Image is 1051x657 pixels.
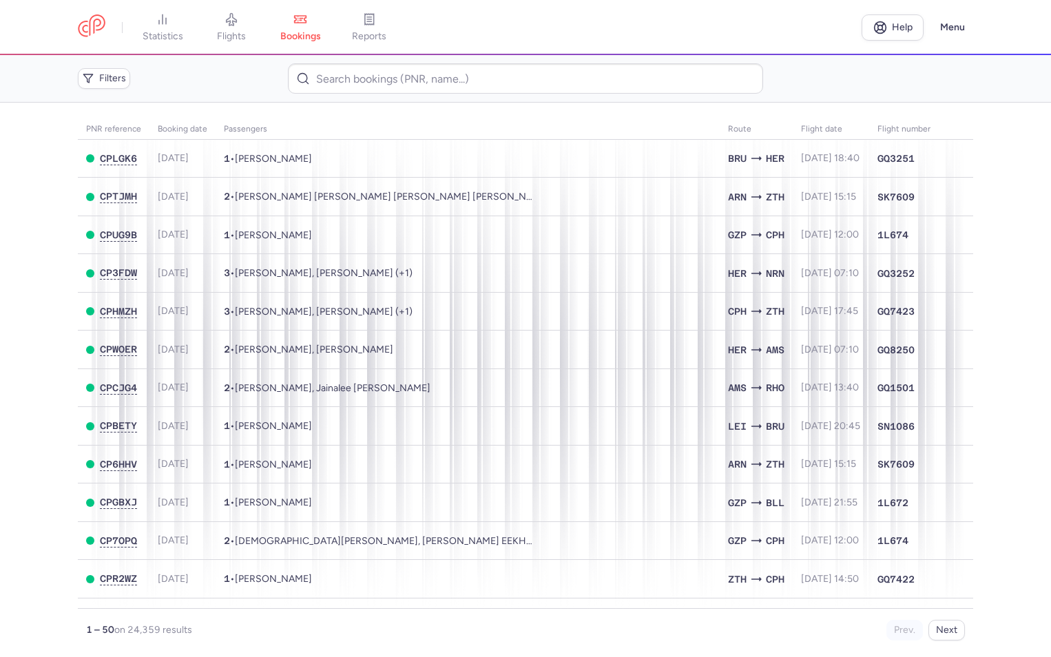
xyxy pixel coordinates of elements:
button: CPHMZH [100,306,137,317]
span: CPCJG4 [100,382,137,393]
span: AMS [728,380,747,395]
span: 2 [224,191,230,202]
span: CPGBXJ [100,497,137,508]
a: bookings [266,12,335,43]
span: ZTH [766,304,784,319]
span: 1L672 [877,496,908,510]
span: 2 [224,344,230,355]
button: CP3FDW [100,267,137,279]
th: flight date [793,119,869,140]
span: ARN [728,457,747,472]
span: [DATE] 14:50 [801,573,859,585]
span: [DATE] 13:40 [801,382,859,393]
span: Malene LEMANN, Nikolaj Lemann MADSEN, Julie Clara Moller DAVIDSEN [235,306,413,317]
th: Booking date [149,119,216,140]
span: [DATE] [158,305,189,317]
span: GQ8250 [877,343,915,357]
span: reports [352,30,386,43]
a: CitizenPlane red outlined logo [78,14,105,40]
span: GZP [728,227,747,242]
span: CPH [766,533,784,548]
button: Filters [78,68,130,89]
button: CPR2WZ [100,573,137,585]
span: Nesrin DALLOUL [235,497,312,508]
span: [DATE] 18:40 [801,152,860,164]
input: Search bookings (PNR, name...) [288,63,762,94]
button: CPWOER [100,344,137,355]
button: Menu [932,14,973,41]
span: • [224,191,534,202]
span: CPUG9B [100,229,137,240]
span: CP7OPQ [100,535,137,546]
span: [DATE] [158,344,189,355]
span: GQ7423 [877,304,915,318]
span: • [224,573,312,585]
span: ZTH [766,189,784,205]
span: [DATE] 15:15 [801,191,856,202]
span: [DATE] [158,152,189,164]
span: CPH [766,227,784,242]
span: Filters [99,73,126,84]
a: Help [862,14,924,41]
span: ZTH [766,457,784,472]
a: flights [197,12,266,43]
th: Flight number [869,119,939,140]
span: 2 [224,535,230,546]
span: CPH [728,304,747,319]
span: BRU [728,151,747,166]
span: [DATE] [158,382,189,393]
span: 1 [224,459,230,470]
span: Victoria Inga Lilian AMBROSSI LUNDBLAD, Sebastian Mathias AMBROSSI LUNDBLAD [235,191,550,202]
span: • [224,535,534,547]
span: Help [892,22,913,32]
a: statistics [128,12,197,43]
span: GQ1501 [877,381,915,395]
span: [DATE] 15:15 [801,458,856,470]
span: Arone MARCELO [235,573,312,585]
span: GZP [728,533,747,548]
span: • [224,382,430,394]
button: CPTJMH [100,191,137,202]
button: Next [928,620,965,640]
span: [DATE] [158,420,189,432]
button: CPUG9B [100,229,137,241]
span: CPLGK6 [100,153,137,164]
span: HER [728,342,747,357]
span: statistics [143,30,183,43]
span: [DATE] 07:10 [801,344,859,355]
span: [DATE] 21:55 [801,497,857,508]
span: 1 [224,420,230,431]
span: 1 [224,573,230,584]
span: CPR2WZ [100,573,137,584]
span: [DATE] 12:00 [801,534,859,546]
a: reports [335,12,404,43]
span: Georgios KAPONIS [235,459,312,470]
span: GQ3251 [877,152,915,165]
span: [DATE] 12:00 [801,229,859,240]
span: 1 [224,153,230,164]
span: SN1086 [877,419,915,433]
span: Charriela HUTCHINSON, Jainalee HUTCHINSON [235,382,430,394]
span: GQ3252 [877,267,915,280]
span: GQ7422 [877,572,915,586]
span: [DATE] 17:45 [801,305,858,317]
span: bookings [280,30,321,43]
th: Route [720,119,793,140]
span: RHO [766,380,784,395]
span: LEI [728,419,747,434]
span: Stefan KAZINAKIS, Elias KAZINAKIS, Sophia KAZINAKIS [235,267,413,279]
span: HER [728,266,747,281]
span: • [224,459,312,470]
button: CPCJG4 [100,382,137,394]
span: • [224,344,393,355]
span: Toni NYGAARD [235,229,312,241]
span: Anass BOUDOUNT [235,420,312,432]
button: CP6HHV [100,459,137,470]
th: PNR reference [78,119,149,140]
span: GZP [728,495,747,510]
span: • [224,153,312,165]
strong: 1 – 50 [86,624,114,636]
span: CP3FDW [100,267,137,278]
span: [DATE] [158,191,189,202]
